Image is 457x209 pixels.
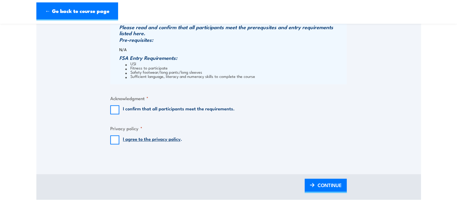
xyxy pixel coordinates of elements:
a: CONTINUE [305,179,347,193]
legend: Acknowledgment [110,95,148,102]
h3: Please read and confirm that all participants meet the prerequsites and entry requirements listed... [119,24,345,36]
li: Safety footwear/long pants/long sleeves [125,70,345,74]
h3: FSA Entry Requirements: [119,55,345,61]
label: I confirm that all participants meet the requirements. [123,105,235,114]
a: I agree to the privacy policy [123,135,181,142]
label: . [123,135,182,144]
li: USI [125,61,345,66]
a: ← Go back to course page [36,2,118,20]
span: CONTINUE [318,177,342,193]
li: Fitness to participate [125,66,345,70]
p: N/A [119,47,345,52]
legend: Privacy policy [110,125,142,132]
h3: Pre-requisites: [119,37,345,43]
li: Sufficient language, literacy and numeracy skills to complete the course [125,74,345,78]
